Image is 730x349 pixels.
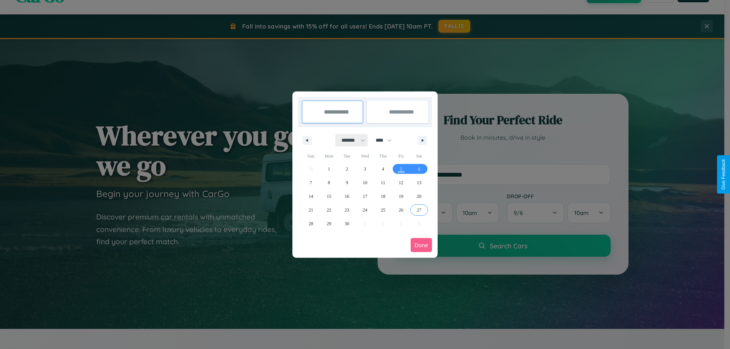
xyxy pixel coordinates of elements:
span: 3 [364,162,366,176]
button: 28 [302,217,320,231]
button: 24 [356,203,374,217]
span: 27 [417,203,421,217]
button: 18 [374,190,392,203]
span: 13 [417,176,421,190]
span: 22 [327,203,331,217]
button: 12 [392,176,410,190]
button: 7 [302,176,320,190]
span: Wed [356,150,374,162]
button: 8 [320,176,338,190]
span: 20 [417,190,421,203]
span: 15 [327,190,331,203]
span: 25 [381,203,385,217]
span: 28 [309,217,313,231]
button: 16 [338,190,356,203]
button: 29 [320,217,338,231]
span: 24 [363,203,367,217]
button: 4 [374,162,392,176]
button: 27 [410,203,428,217]
button: 14 [302,190,320,203]
button: 17 [356,190,374,203]
span: 29 [327,217,331,231]
span: 14 [309,190,313,203]
button: 20 [410,190,428,203]
span: 6 [418,162,420,176]
button: 22 [320,203,338,217]
span: 9 [346,176,348,190]
span: 4 [382,162,384,176]
button: 11 [374,176,392,190]
span: 7 [310,176,312,190]
button: 19 [392,190,410,203]
button: 23 [338,203,356,217]
button: 21 [302,203,320,217]
div: Give Feedback [721,159,726,190]
span: Tue [338,150,356,162]
button: 9 [338,176,356,190]
span: 18 [381,190,385,203]
button: 10 [356,176,374,190]
span: Fri [392,150,410,162]
span: Sat [410,150,428,162]
span: Thu [374,150,392,162]
button: 26 [392,203,410,217]
button: 15 [320,190,338,203]
span: 30 [345,217,349,231]
button: 25 [374,203,392,217]
span: Sun [302,150,320,162]
button: 6 [410,162,428,176]
button: 30 [338,217,356,231]
button: 13 [410,176,428,190]
button: Done [411,238,432,252]
span: 1 [328,162,330,176]
span: Mon [320,150,338,162]
span: 19 [399,190,403,203]
span: 10 [363,176,367,190]
span: 12 [399,176,403,190]
span: 17 [363,190,367,203]
span: 26 [399,203,403,217]
button: 3 [356,162,374,176]
span: 16 [345,190,349,203]
span: 2 [346,162,348,176]
span: 23 [345,203,349,217]
span: 11 [381,176,386,190]
button: 1 [320,162,338,176]
span: 21 [309,203,313,217]
button: 2 [338,162,356,176]
span: 5 [400,162,402,176]
span: 8 [328,176,330,190]
button: 5 [392,162,410,176]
